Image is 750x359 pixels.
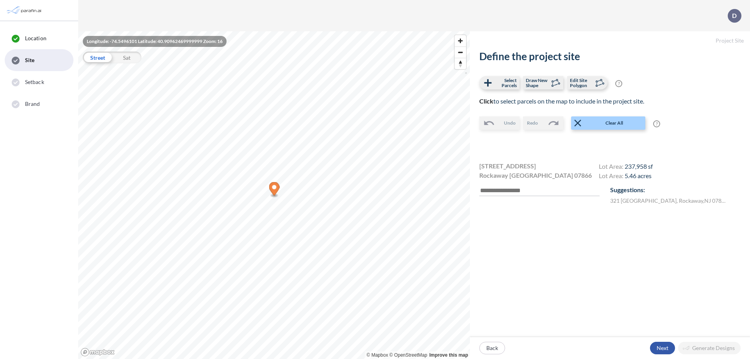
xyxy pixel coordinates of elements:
[571,116,645,130] button: Clear All
[625,172,652,179] span: 5.46 acres
[470,31,750,50] h5: Project Site
[455,47,466,58] span: Zoom out
[25,56,34,64] span: Site
[389,352,427,358] a: OpenStreetMap
[6,3,44,18] img: Parafin
[504,120,516,127] span: Undo
[78,31,470,359] canvas: Map
[523,116,563,130] button: Redo
[526,78,549,88] span: Draw New Shape
[112,52,141,63] div: Sat
[610,196,728,205] label: 321 [GEOGRAPHIC_DATA] , Rockaway , NJ 07866 , US
[25,78,44,86] span: Setback
[83,52,112,63] div: Street
[479,161,536,171] span: [STREET_ADDRESS]
[599,172,653,181] h4: Lot Area:
[25,100,40,108] span: Brand
[455,35,466,46] button: Zoom in
[479,342,505,354] button: Back
[80,348,115,357] a: Mapbox homepage
[615,80,622,87] span: ?
[584,120,645,127] span: Clear All
[650,342,675,354] button: Next
[625,163,653,170] span: 237,958 sf
[494,78,517,88] span: Select Parcels
[570,78,593,88] span: Edit Site Polygon
[479,171,592,180] span: Rockaway [GEOGRAPHIC_DATA] 07866
[25,34,46,42] span: Location
[732,12,737,19] p: D
[479,97,493,105] b: Click
[479,97,644,105] span: to select parcels on the map to include in the project site.
[429,352,468,358] a: Improve this map
[455,46,466,58] button: Zoom out
[610,185,741,195] p: Suggestions:
[367,352,388,358] a: Mapbox
[486,344,498,352] p: Back
[479,116,520,130] button: Undo
[83,36,227,47] div: Longitude: -74.5496101 Latitude: 40.90962469999999 Zoom: 16
[455,58,466,69] button: Reset bearing to north
[599,163,653,172] h4: Lot Area:
[269,182,280,198] div: Map marker
[653,120,660,127] span: ?
[479,50,741,63] h2: Define the project site
[527,120,538,127] span: Redo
